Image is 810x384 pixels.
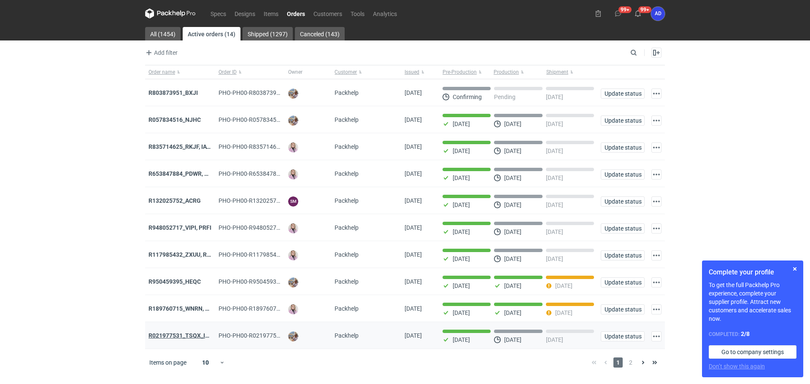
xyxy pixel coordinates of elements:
strong: R189760715_WNRN, CWNS [148,305,222,312]
p: [DATE] [453,175,470,181]
a: Canceled (143) [295,27,345,40]
p: [DATE] [546,148,563,154]
a: Shipped (1297) [243,27,293,40]
figcaption: SM [288,196,298,207]
p: [DATE] [453,255,470,262]
img: Klaudia Wiśniewska [288,169,298,180]
img: Klaudia Wiśniewska [288,223,298,234]
span: Packhelp [335,305,359,312]
span: Update status [605,172,641,177]
span: PHO-PH00-R948052717_VIPI,-PRFI [219,224,312,231]
span: PHO-PH00-R057834516_NJHC [219,116,301,123]
span: Customer [335,69,357,75]
p: [DATE] [453,336,470,343]
button: Shipment [545,65,597,79]
div: 10 [192,357,219,368]
button: Update status [601,115,645,126]
span: 03/09/2025 [405,305,422,312]
span: Items on page [149,358,186,367]
span: 04/09/2025 [405,278,422,285]
p: [DATE] [504,282,521,289]
a: R653847884_PDWR, OHJS, IVNK [148,170,236,177]
button: Update status [601,304,645,314]
svg: Packhelp Pro [145,8,196,19]
button: Update status [601,250,645,260]
button: Pre-Production [439,65,492,79]
img: Michał Palasek [288,331,298,341]
button: Actions [651,304,661,314]
p: [DATE] [453,309,470,316]
a: Orders [283,8,309,19]
a: R948052717_VIPI, PRFI [148,224,211,231]
p: [DATE] [504,175,521,181]
p: [DATE] [504,336,521,343]
span: 01/09/2025 [405,332,422,339]
span: 18/09/2025 [405,89,422,96]
img: Klaudia Wiśniewska [288,250,298,260]
span: Pre-Production [443,69,477,75]
span: PHO-PH00-R950459395_HEQC [219,278,301,285]
button: Actions [651,196,661,207]
span: 05/09/2025 [405,251,422,258]
span: Packhelp [335,116,359,123]
span: Update status [605,252,641,258]
img: Michał Palasek [288,115,298,126]
a: Specs [206,8,230,19]
button: Add filter [143,48,178,58]
span: Production [494,69,519,75]
span: 16/09/2025 [405,116,422,123]
p: [DATE] [546,121,563,127]
span: Update status [605,279,641,285]
button: Update status [601,277,645,287]
p: [DATE] [546,94,563,100]
span: Packhelp [335,224,359,231]
p: [DATE] [453,228,470,235]
a: Analytics [369,8,401,19]
span: Update status [605,145,641,150]
span: 15/09/2025 [405,143,422,150]
span: Owner [288,69,302,75]
p: [DATE] [453,148,470,154]
a: All (1454) [145,27,181,40]
p: [DATE] [555,282,572,289]
button: Actions [651,223,661,234]
p: [DATE] [504,201,521,208]
span: 1 [613,357,623,368]
button: Actions [651,115,661,126]
button: Order name [145,65,215,79]
a: R835714625_RKJF, IAVU, SFPF, TXLA [148,143,247,150]
button: Don’t show this again [709,362,765,371]
span: Order ID [219,69,237,75]
span: Packhelp [335,89,359,96]
a: R950459395_HEQC [148,278,201,285]
span: Order name [148,69,175,75]
input: Search [629,48,656,58]
a: Designs [230,8,259,19]
p: [DATE] [453,282,470,289]
button: Actions [651,169,661,180]
p: [DATE] [453,121,470,127]
span: Update status [605,333,641,339]
button: Issued [401,65,439,79]
p: [DATE] [546,336,563,343]
a: Customers [309,8,346,19]
button: Customer [331,65,401,79]
span: 11/09/2025 [405,170,422,177]
span: Add filter [144,48,178,58]
p: [DATE] [546,228,563,235]
strong: R021977531_TSQX_IDUW [148,332,218,339]
p: [DATE] [504,148,521,154]
p: [DATE] [453,201,470,208]
span: Update status [605,91,641,97]
button: Actions [651,331,661,341]
span: 10/09/2025 [405,224,422,231]
span: Update status [605,306,641,312]
strong: R132025752_ACRG [148,197,201,204]
a: R803873951_BXJI [148,89,198,96]
button: Update status [601,223,645,234]
p: To get the full Packhelp Pro experience, complete your supplier profile. Attract new customers an... [709,281,796,323]
span: PHO-PH00-R835714625_RKJF,-IAVU,-SFPF,-TXLA [219,143,348,150]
